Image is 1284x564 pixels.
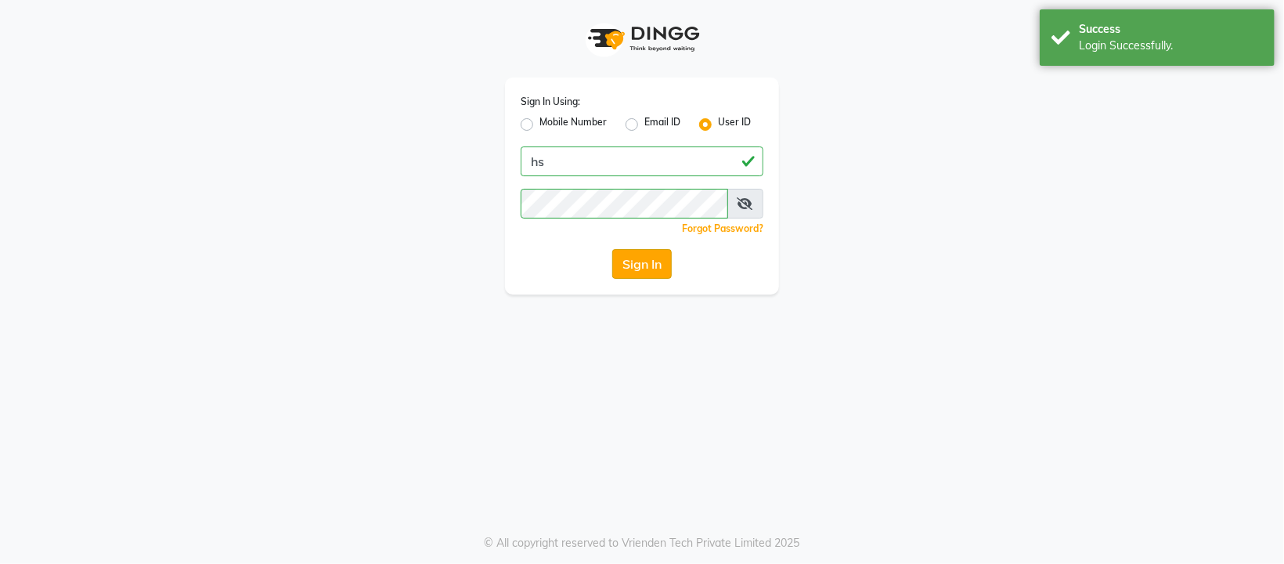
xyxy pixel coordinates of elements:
button: Sign In [612,249,672,279]
label: Email ID [644,115,680,134]
div: Login Successfully. [1079,38,1263,54]
label: User ID [718,115,751,134]
label: Sign In Using: [521,95,580,109]
div: Success [1079,21,1263,38]
img: logo1.svg [579,16,705,62]
a: Forgot Password? [682,222,763,234]
input: Username [521,189,728,219]
input: Username [521,146,763,176]
label: Mobile Number [539,115,607,134]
